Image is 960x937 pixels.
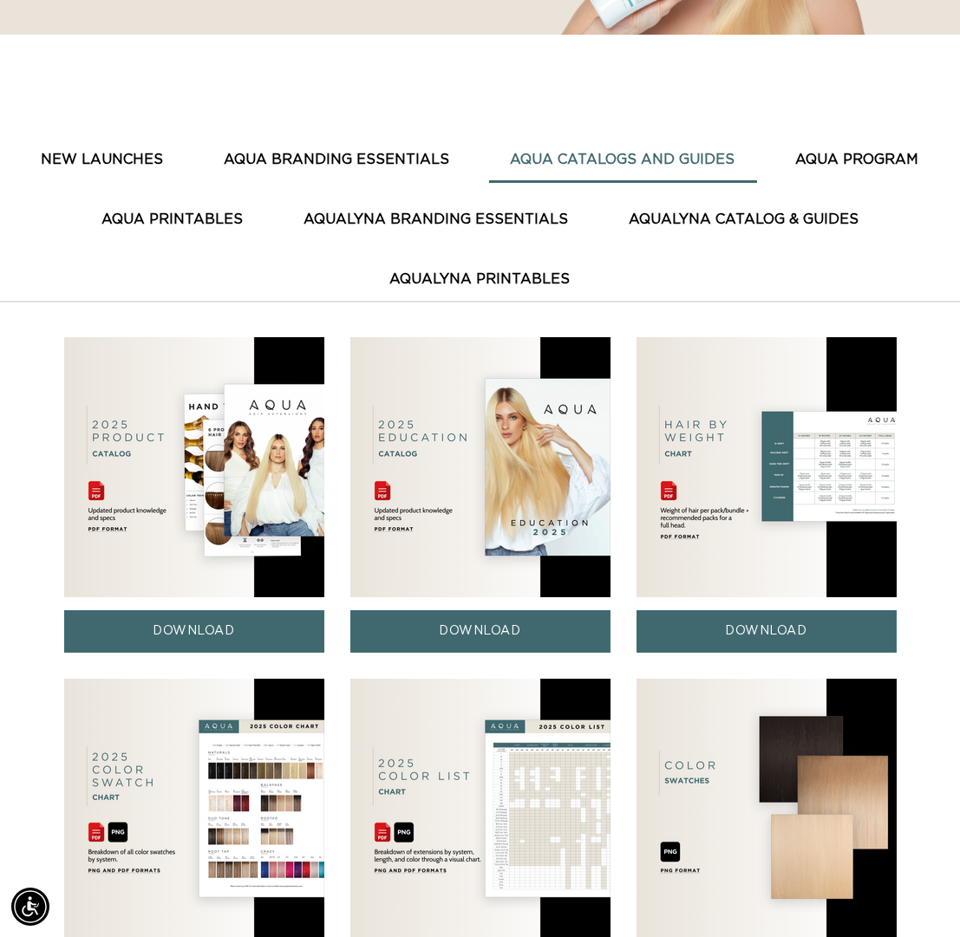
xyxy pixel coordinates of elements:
[20,139,186,181] button: New Launches
[203,139,472,181] button: AQUA BRANDING ESSENTIALS
[369,258,592,301] button: AquaLyna Printables
[64,610,324,653] a: DOWNLOAD
[607,198,880,241] button: AquaLyna Catalog & Guides
[873,854,960,937] iframe: Chat Widget
[774,139,941,181] button: AQUA PROGRAM
[637,610,897,653] a: DOWNLOAD
[489,139,757,181] button: AQUA CATALOGS AND GUIDES
[350,610,611,653] a: DOWNLOAD
[80,198,264,241] button: AQUA PRINTABLES
[11,888,49,926] div: Accessibility Menu
[282,198,590,241] button: AquaLyna Branding Essentials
